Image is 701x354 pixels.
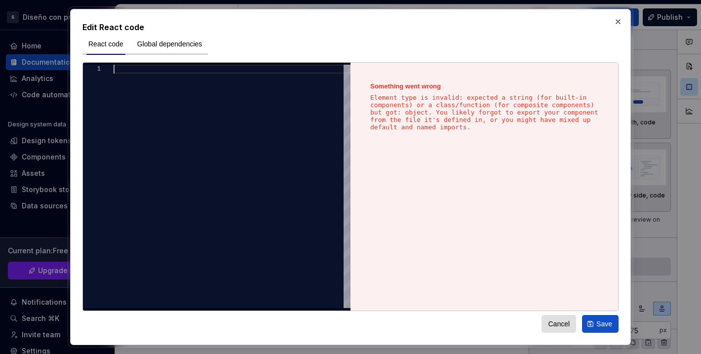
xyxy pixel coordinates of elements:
button: Cancel [542,315,576,333]
div: React code [82,33,129,54]
div: Global dependencies [131,33,208,54]
button: Global dependencies [131,35,208,53]
span: Save [596,319,612,329]
h2: Edit React code [82,21,619,33]
span: React code [88,39,123,49]
div: 1 [83,65,101,74]
span: Cancel [548,319,570,329]
strong: Something went wrong [370,82,598,90]
span: Global dependencies [137,39,202,49]
button: React code [82,35,129,53]
p: Element type is invalid: expected a string (for built-in components) or a class/function (for com... [370,94,598,131]
button: Save [582,315,619,333]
